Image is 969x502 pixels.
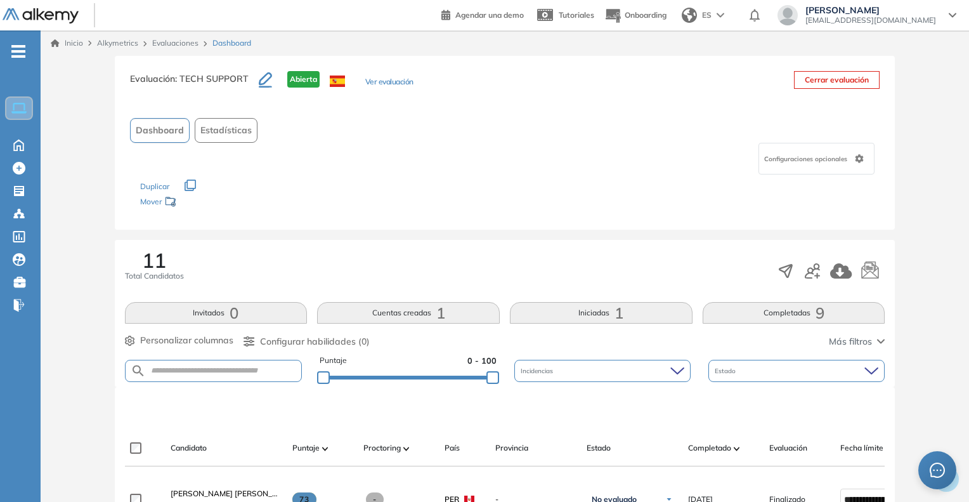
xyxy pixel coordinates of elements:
span: Configurar habilidades (0) [260,335,370,348]
span: Alkymetrics [97,38,138,48]
span: Abierta [287,71,320,88]
span: Proctoring [363,442,401,454]
span: Más filtros [829,335,872,348]
span: Fecha límite [840,442,883,454]
button: Personalizar columnas [125,334,233,347]
span: Candidato [171,442,207,454]
span: Duplicar [140,182,169,191]
button: Invitados0 [125,302,308,324]
img: [missing "en.ARROW_ALT" translation] [734,447,740,451]
span: Onboarding [625,10,667,20]
span: Puntaje [292,442,320,454]
span: Provincia [495,442,528,454]
button: Onboarding [604,2,667,29]
span: Dashboard [212,37,251,49]
span: Estado [715,366,738,376]
span: [EMAIL_ADDRESS][DOMAIN_NAME] [805,15,936,25]
span: : TECH SUPPORT [175,73,249,84]
span: Evaluación [769,442,807,454]
button: Cerrar evaluación [794,71,880,89]
a: Agendar una demo [441,6,524,22]
button: Más filtros [829,335,885,348]
a: Evaluaciones [152,38,198,48]
span: message [930,463,945,478]
button: Configurar habilidades (0) [244,335,370,348]
span: Puntaje [320,355,347,367]
img: world [682,8,697,23]
span: Incidencias [521,366,556,376]
img: arrow [717,13,724,18]
span: Configuraciones opcionales [764,154,850,164]
a: Inicio [51,37,83,49]
span: 11 [142,250,166,270]
span: Personalizar columnas [140,334,233,347]
button: Completadas9 [703,302,885,324]
img: Logo [3,8,79,24]
button: Estadísticas [195,118,257,143]
span: [PERSON_NAME] [PERSON_NAME] [171,489,297,498]
div: Estado [708,360,885,382]
span: País [445,442,460,454]
button: Iniciadas1 [510,302,693,324]
div: Incidencias [514,360,691,382]
span: Tutoriales [559,10,594,20]
div: Configuraciones opcionales [758,143,875,175]
span: Completado [688,442,731,454]
button: Cuentas creadas1 [317,302,500,324]
span: [PERSON_NAME] [805,5,936,15]
button: Dashboard [130,118,190,143]
div: Mover [140,191,267,215]
span: Total Candidatos [125,270,184,282]
span: Estado [587,442,611,454]
img: ESP [330,76,345,87]
span: Dashboard [136,124,184,137]
i: - [11,50,25,53]
img: [missing "en.ARROW_ALT" translation] [322,447,328,451]
button: Ver evaluación [365,76,413,89]
img: SEARCH_ALT [131,363,146,379]
span: Agendar una demo [455,10,524,20]
a: [PERSON_NAME] [PERSON_NAME] [171,488,282,499]
span: 0 - 100 [467,355,497,367]
span: Estadísticas [200,124,252,137]
span: ES [702,10,712,21]
h3: Evaluación [130,71,259,98]
img: [missing "en.ARROW_ALT" translation] [403,447,410,451]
